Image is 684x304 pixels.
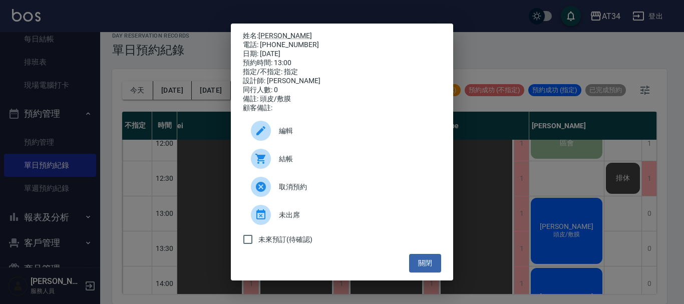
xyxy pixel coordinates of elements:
button: 關閉 [409,254,441,272]
a: 結帳 [243,145,441,173]
div: 同行人數: 0 [243,86,441,95]
span: 未來預訂(待確認) [258,234,312,245]
p: 姓名: [243,32,441,41]
div: 編輯 [243,117,441,145]
div: 電話: [PHONE_NUMBER] [243,41,441,50]
div: 指定/不指定: 指定 [243,68,441,77]
div: 未出席 [243,201,441,229]
div: 備註: 頭皮/敷膜 [243,95,441,104]
span: 取消預約 [279,182,433,192]
span: 編輯 [279,126,433,136]
div: 日期: [DATE] [243,50,441,59]
div: 預約時間: 13:00 [243,59,441,68]
span: 結帳 [279,154,433,164]
div: 設計師: [PERSON_NAME] [243,77,441,86]
span: 未出席 [279,210,433,220]
a: [PERSON_NAME] [258,32,312,40]
div: 顧客備註: [243,104,441,113]
div: 取消預約 [243,173,441,201]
